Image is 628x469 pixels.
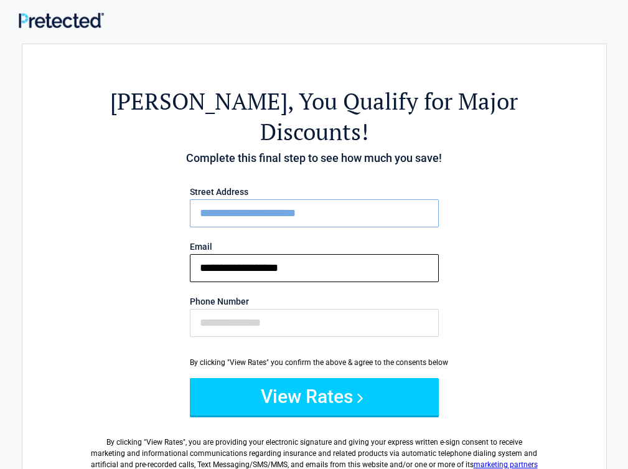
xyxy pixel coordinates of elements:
[190,378,439,415] button: View Rates
[146,438,183,447] span: View Rates
[91,150,538,166] h4: Complete this final step to see how much you save!
[190,357,439,368] div: By clicking "View Rates" you confirm the above & agree to the consents below
[190,187,439,196] label: Street Address
[190,297,439,306] label: Phone Number
[190,242,439,251] label: Email
[19,12,104,28] img: Main Logo
[110,86,288,116] span: [PERSON_NAME]
[91,86,538,147] h2: , You Qualify for Major Discounts!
